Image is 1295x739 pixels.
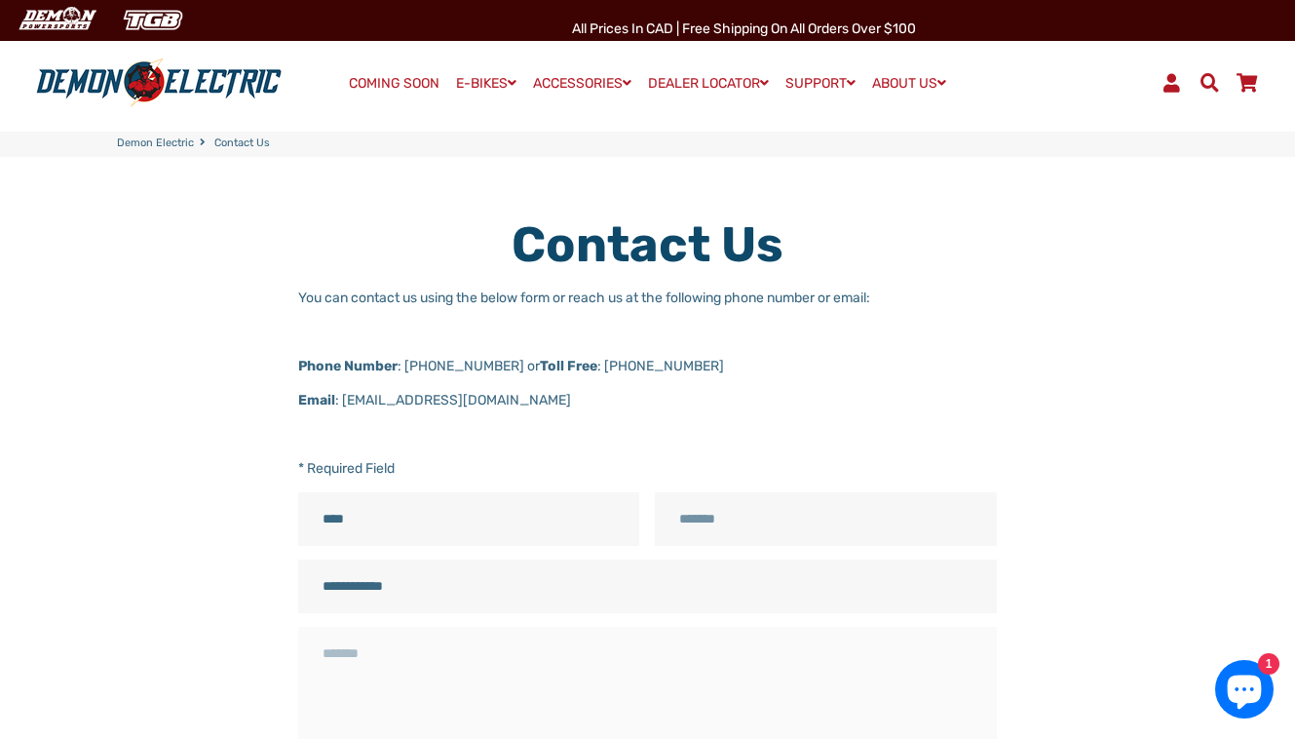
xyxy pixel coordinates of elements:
strong: Phone Number [298,358,398,374]
p: : [EMAIL_ADDRESS][DOMAIN_NAME] [298,390,997,410]
inbox-online-store-chat: Shopify online store chat [1209,660,1279,723]
a: SUPPORT [779,69,862,97]
img: Demon Electric logo [29,58,288,108]
a: Demon Electric [117,136,194,152]
p: You can contact us using the below form or reach us at the following phone number or email: [298,288,997,308]
p: * Required Field [298,458,997,479]
span: All Prices in CAD | Free shipping on all orders over $100 [572,20,916,37]
p: : [PHONE_NUMBER] or : [PHONE_NUMBER] [298,356,997,376]
a: ACCESSORIES [526,69,638,97]
a: ABOUT US [865,69,953,97]
span: Contact Us [214,136,270,152]
a: E-BIKES [449,69,523,97]
h1: Contact Us [298,215,997,274]
img: Demon Electric [10,4,103,36]
a: DEALER LOCATOR [641,69,776,97]
strong: Toll Free [540,358,597,374]
a: COMING SOON [342,70,446,97]
img: TGB Canada [113,4,193,36]
strong: Email [298,392,335,408]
